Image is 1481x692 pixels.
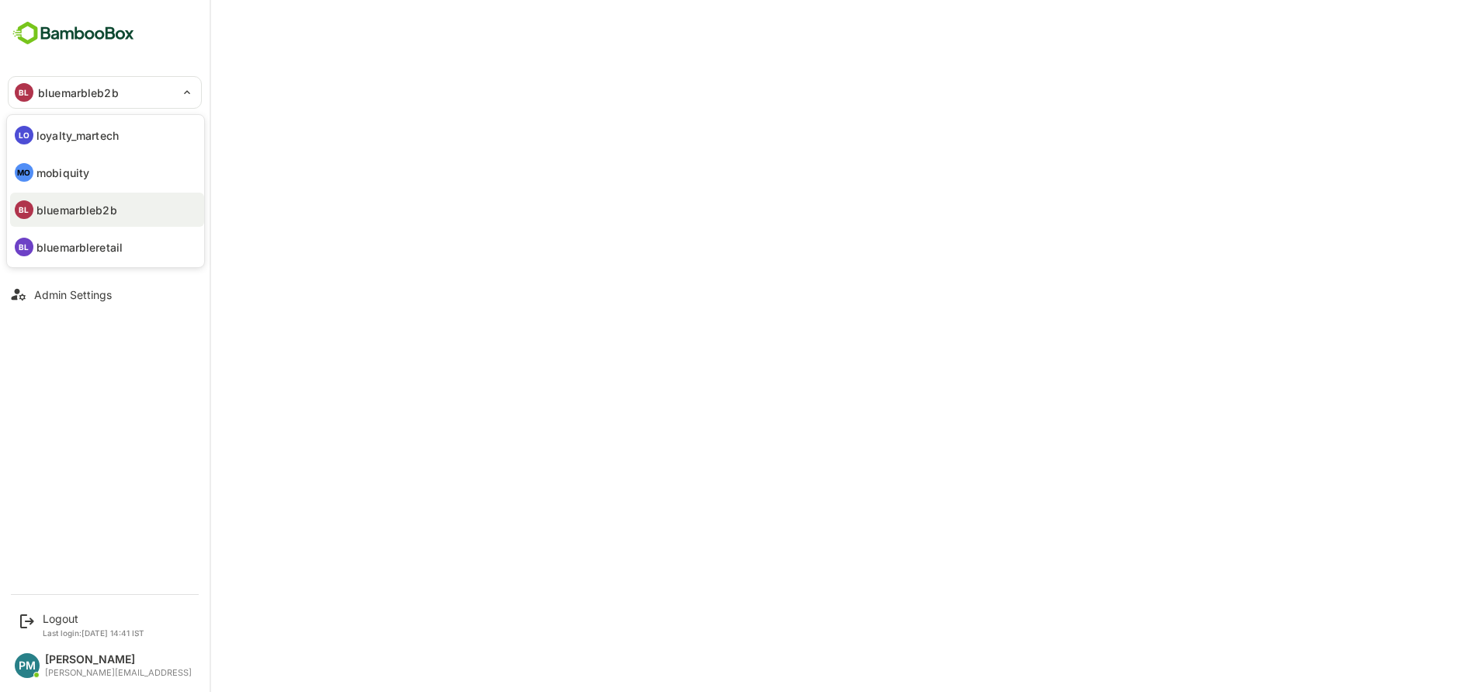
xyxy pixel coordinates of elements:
p: bluemarbleb2b [36,202,117,218]
div: BL [15,238,33,256]
p: bluemarbleretail [36,239,123,256]
p: mobiquity [36,165,89,181]
div: LO [15,126,33,144]
div: MO [15,163,33,182]
p: loyalty_martech [36,127,119,144]
div: BL [15,200,33,219]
